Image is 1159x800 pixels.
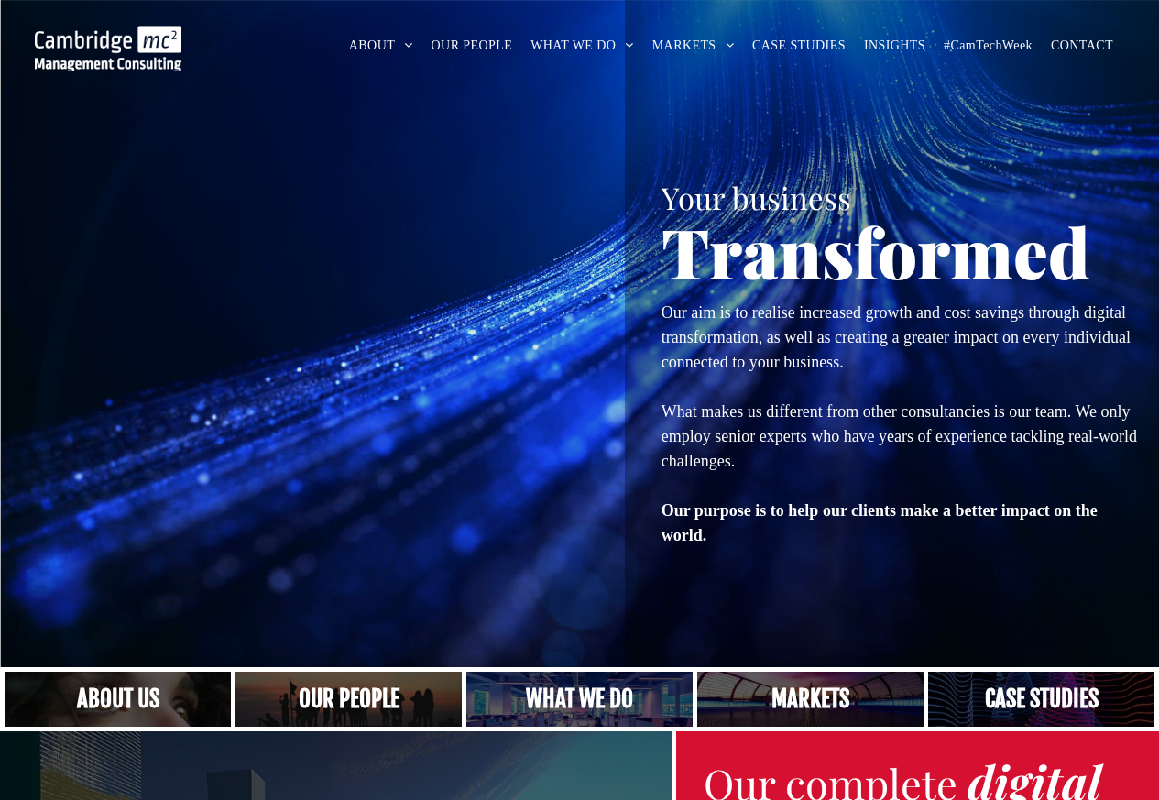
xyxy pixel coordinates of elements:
[422,31,522,60] a: OUR PEOPLE
[35,26,182,71] img: Cambridge MC Logo
[743,31,855,60] a: CASE STUDIES
[662,303,1131,371] span: Our aim is to realise increased growth and cost savings through digital transformation, as well a...
[340,31,422,60] a: ABOUT
[521,31,643,60] a: WHAT WE DO
[235,672,462,727] a: A crowd in silhouette at sunset, on a rise or lookout point
[662,402,1137,470] span: What makes us different from other consultancies is our team. We only employ senior experts who h...
[643,31,743,60] a: MARKETS
[466,672,693,727] a: A yoga teacher lifting his whole body off the ground in the peacock pose
[662,501,1098,544] strong: Our purpose is to help our clients make a better impact on the world.
[1042,31,1122,60] a: CONTACT
[935,31,1042,60] a: #CamTechWeek
[5,672,231,727] a: Close up of woman's face, centered on her eyes
[662,205,1090,297] span: Transformed
[662,177,851,217] span: Your business
[855,31,935,60] a: INSIGHTS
